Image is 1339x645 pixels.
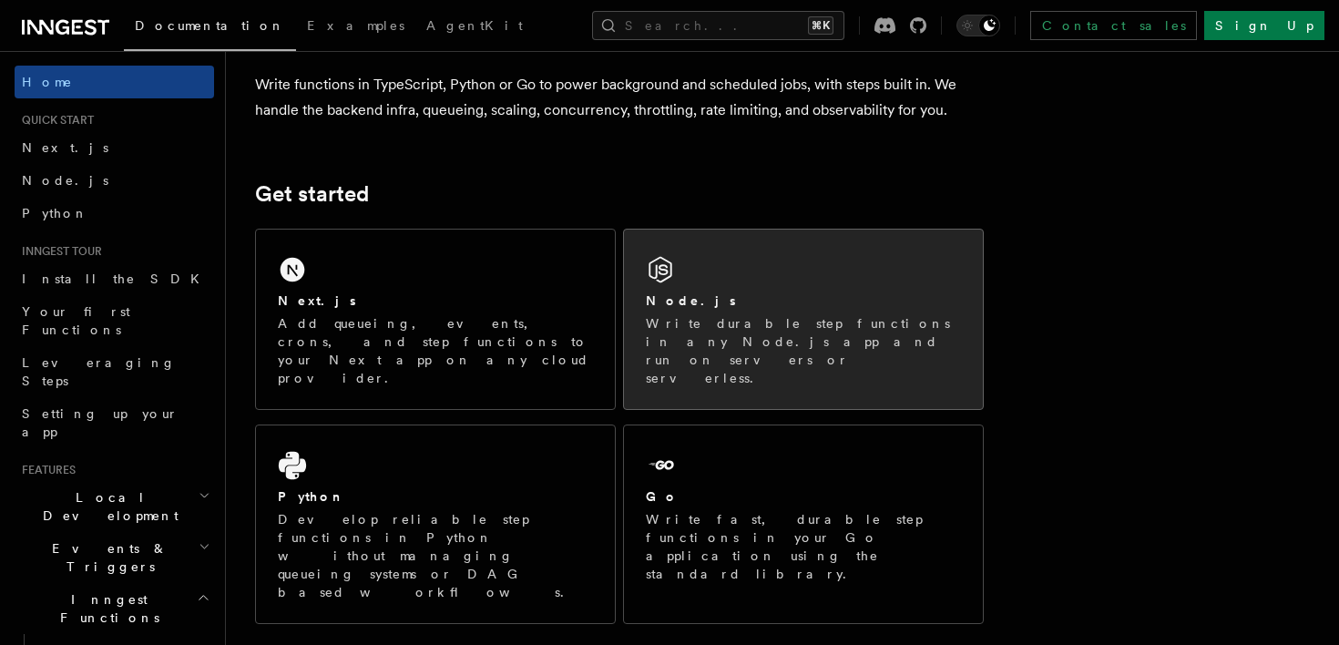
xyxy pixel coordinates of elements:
[15,532,214,583] button: Events & Triggers
[15,583,214,634] button: Inngest Functions
[22,271,210,286] span: Install the SDK
[15,197,214,230] a: Python
[15,164,214,197] a: Node.js
[15,66,214,98] a: Home
[1204,11,1324,40] a: Sign Up
[646,510,961,583] p: Write fast, durable step functions in your Go application using the standard library.
[255,72,984,123] p: Write functions in TypeScript, Python or Go to power background and scheduled jobs, with steps bu...
[15,262,214,295] a: Install the SDK
[15,397,214,448] a: Setting up your app
[22,140,108,155] span: Next.js
[22,406,179,439] span: Setting up your app
[278,510,593,601] p: Develop reliable step functions in Python without managing queueing systems or DAG based workflows.
[22,304,130,337] span: Your first Functions
[15,481,214,532] button: Local Development
[15,539,199,576] span: Events & Triggers
[623,229,984,410] a: Node.jsWrite durable step functions in any Node.js app and run on servers or serverless.
[15,113,94,128] span: Quick start
[15,590,197,627] span: Inngest Functions
[646,314,961,387] p: Write durable step functions in any Node.js app and run on servers or serverless.
[307,18,404,33] span: Examples
[255,229,616,410] a: Next.jsAdd queueing, events, crons, and step functions to your Next app on any cloud provider.
[22,73,73,91] span: Home
[278,314,593,387] p: Add queueing, events, crons, and step functions to your Next app on any cloud provider.
[592,11,844,40] button: Search...⌘K
[415,5,534,49] a: AgentKit
[135,18,285,33] span: Documentation
[15,244,102,259] span: Inngest tour
[15,488,199,525] span: Local Development
[255,425,616,624] a: PythonDevelop reliable step functions in Python without managing queueing systems or DAG based wo...
[15,463,76,477] span: Features
[15,295,214,346] a: Your first Functions
[808,16,833,35] kbd: ⌘K
[22,206,88,220] span: Python
[956,15,1000,36] button: Toggle dark mode
[646,292,736,310] h2: Node.js
[278,487,345,506] h2: Python
[22,173,108,188] span: Node.js
[623,425,984,624] a: GoWrite fast, durable step functions in your Go application using the standard library.
[296,5,415,49] a: Examples
[22,355,176,388] span: Leveraging Steps
[255,181,369,207] a: Get started
[124,5,296,51] a: Documentation
[646,487,679,506] h2: Go
[278,292,356,310] h2: Next.js
[15,131,214,164] a: Next.js
[426,18,523,33] span: AgentKit
[1030,11,1197,40] a: Contact sales
[15,346,214,397] a: Leveraging Steps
